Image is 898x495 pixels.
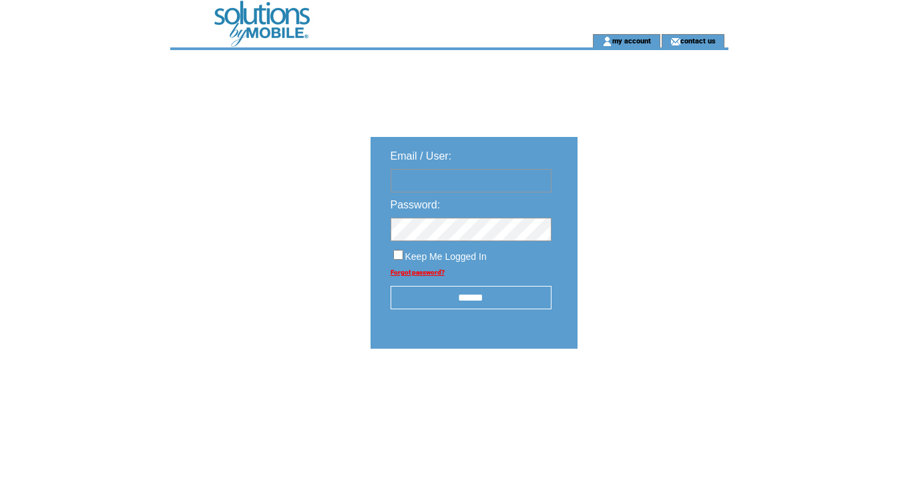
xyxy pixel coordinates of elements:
[405,251,487,262] span: Keep Me Logged In
[612,36,651,45] a: my account
[680,36,716,45] a: contact us
[616,382,683,399] img: transparent.png;jsessionid=38950F6CE13F94A90AC7C64B7E4DC000
[391,199,441,210] span: Password:
[391,150,452,162] span: Email / User:
[602,36,612,47] img: account_icon.gif;jsessionid=38950F6CE13F94A90AC7C64B7E4DC000
[670,36,680,47] img: contact_us_icon.gif;jsessionid=38950F6CE13F94A90AC7C64B7E4DC000
[391,269,445,276] a: Forgot password?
